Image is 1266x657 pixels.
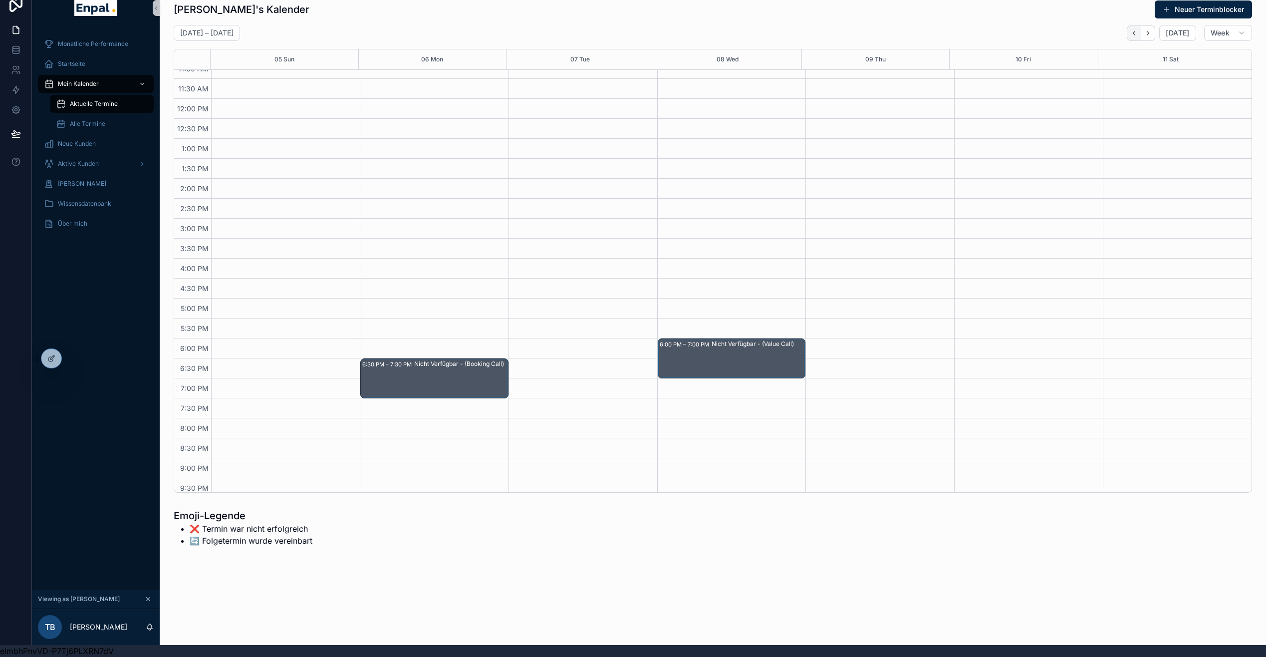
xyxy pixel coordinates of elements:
button: 08 Wed [717,49,739,69]
span: Mein Kalender [58,80,99,88]
span: 2:30 PM [178,204,211,213]
a: Aktuelle Termine [50,95,154,113]
h1: [PERSON_NAME]'s Kalender [174,2,309,16]
span: 8:00 PM [178,424,211,432]
span: 8:30 PM [178,444,211,452]
a: Startseite [38,55,154,73]
a: [PERSON_NAME] [38,175,154,193]
span: Wissensdatenbank [58,200,111,208]
button: 10 Fri [1015,49,1031,69]
a: Neue Kunden [38,135,154,153]
span: 2:00 PM [178,184,211,193]
button: [DATE] [1159,25,1196,41]
div: scrollable content [32,28,160,246]
button: 06 Mon [421,49,443,69]
button: Week [1204,25,1252,41]
div: Nicht Verfügbar - (Value Call) [712,340,805,348]
span: 1:00 PM [179,144,211,153]
span: [PERSON_NAME] [58,180,106,188]
li: ❌ Termin war nicht erfolgreich [190,523,312,535]
span: Monatliche Performance [58,40,128,48]
span: Alle Termine [70,120,105,128]
a: Monatliche Performance [38,35,154,53]
span: 7:30 PM [178,404,211,412]
span: 5:00 PM [178,304,211,313]
div: 6:00 PM – 7:00 PMNicht Verfügbar - (Value Call) [658,339,805,378]
span: 12:00 PM [175,104,211,113]
button: Next [1141,25,1155,41]
button: 07 Tue [570,49,590,69]
button: 11 Sat [1163,49,1179,69]
span: Über mich [58,220,87,228]
div: 6:30 PM – 7:30 PM [362,359,414,369]
p: [PERSON_NAME] [70,622,127,632]
a: Über mich [38,215,154,233]
div: 6:00 PM – 7:00 PM [660,339,712,349]
a: Alle Termine [50,115,154,133]
span: 11:00 AM [176,64,211,73]
span: Startseite [58,60,85,68]
span: 3:30 PM [178,244,211,253]
a: Aktive Kunden [38,155,154,173]
span: Neue Kunden [58,140,96,148]
a: Wissensdatenbank [38,195,154,213]
button: Back [1127,25,1141,41]
span: 11:30 AM [176,84,211,93]
div: Nicht Verfügbar - (Booking Call) [414,360,507,368]
span: 7:00 PM [178,384,211,392]
span: 4:30 PM [178,284,211,293]
span: Week [1211,28,1230,37]
span: 9:30 PM [178,484,211,492]
span: Viewing as [PERSON_NAME] [38,595,120,603]
span: 4:00 PM [178,264,211,273]
span: 5:30 PM [178,324,211,332]
span: TB [45,621,55,633]
a: Mein Kalender [38,75,154,93]
span: 12:30 PM [175,124,211,133]
span: 1:30 PM [179,164,211,173]
span: Aktive Kunden [58,160,99,168]
span: 3:00 PM [178,224,211,233]
span: 6:30 PM [178,364,211,372]
span: 6:00 PM [178,344,211,352]
span: 9:00 PM [178,464,211,472]
button: 09 Thu [865,49,886,69]
li: 🔄️ Folgetermin wurde vereinbart [190,535,312,547]
h1: Emoji-Legende [174,509,312,523]
span: [DATE] [1166,28,1189,37]
button: 05 Sun [274,49,294,69]
button: Neuer Terminblocker [1155,0,1252,18]
div: 6:30 PM – 7:30 PMNicht Verfügbar - (Booking Call) [361,359,508,398]
h2: [DATE] – [DATE] [180,28,234,38]
span: Aktuelle Termine [70,100,118,108]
